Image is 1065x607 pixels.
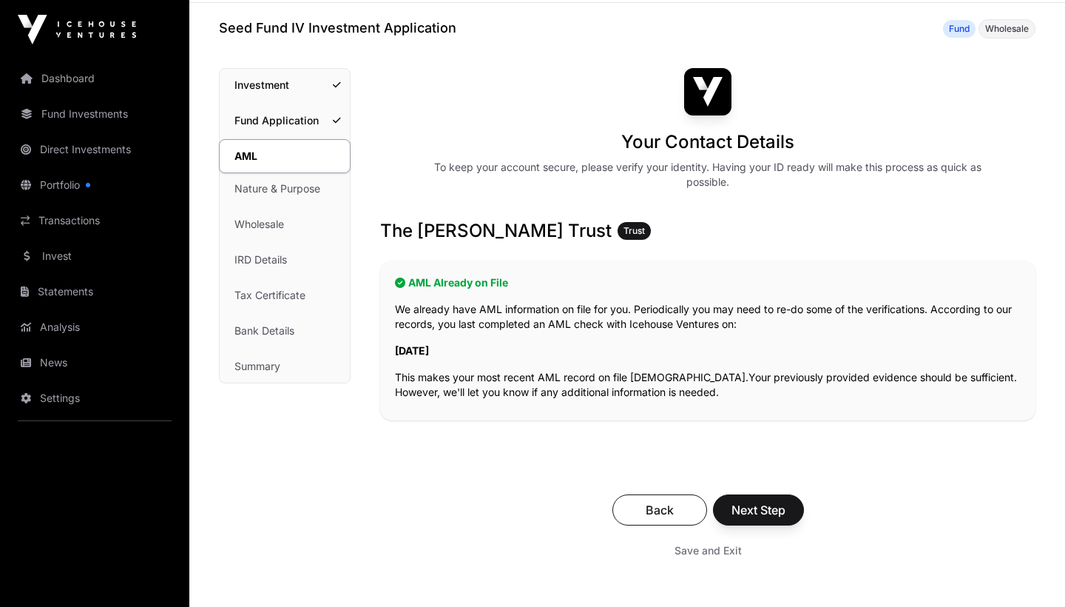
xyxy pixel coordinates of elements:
[395,302,1021,332] p: We already have AML information on file for you. Periodically you may need to re-do some of the v...
[731,501,785,519] span: Next Step
[621,130,794,154] h1: Your Contact Details
[220,172,350,205] a: Nature & Purpose
[612,494,707,526] button: Back
[219,139,351,173] a: AML
[424,160,992,190] div: To keep your account secure, please verify your identity. Having your ID ready will make this pro...
[395,343,1021,358] p: [DATE]
[18,15,136,44] img: Icehouse Ventures Logo
[991,536,1065,607] iframe: Chat Widget
[713,494,804,526] button: Next Step
[220,244,350,276] a: IRD Details
[220,208,350,241] a: Wholesale
[12,133,177,166] a: Direct Investments
[985,23,1029,35] span: Wholesale
[12,275,177,308] a: Statements
[623,225,645,237] span: Trust
[219,18,456,38] h1: Seed Fund IV Investment Application
[395,370,1021,400] p: This makes your most recent AML record on file [DEMOGRAPHIC_DATA].
[12,169,177,201] a: Portfolio
[395,275,1021,290] h2: AML Already on File
[12,98,177,130] a: Fund Investments
[674,543,742,558] span: Save and Exit
[220,104,350,137] a: Fund Application
[657,537,760,564] button: Save and Exit
[220,69,350,101] a: Investment
[380,219,1035,243] h3: The [PERSON_NAME] Trust
[12,204,177,237] a: Transactions
[631,501,689,519] span: Back
[12,382,177,415] a: Settings
[12,62,177,95] a: Dashboard
[12,311,177,343] a: Analysis
[220,279,350,312] a: Tax Certificate
[684,68,731,115] img: Seed Fund IV
[12,240,177,272] a: Invest
[12,346,177,379] a: News
[949,23,970,35] span: Fund
[220,350,350,383] a: Summary
[220,315,350,347] a: Bank Details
